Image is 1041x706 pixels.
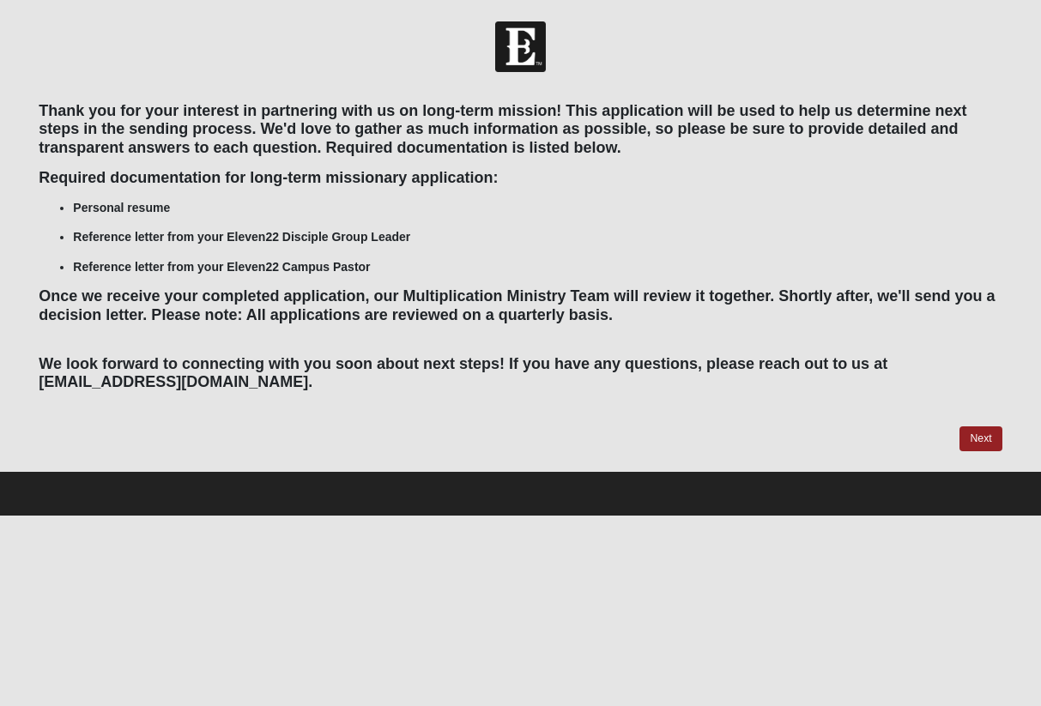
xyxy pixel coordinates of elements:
[73,228,1002,246] li: Reference letter from your Eleven22 Disciple Group Leader
[73,258,1002,276] li: Reference letter from your Eleven22 Campus Pastor
[73,199,1002,217] li: Personal resume
[959,426,1002,451] a: Next
[39,169,1002,188] h4: Required documentation for long-term missionary application:
[39,336,1002,392] h4: We look forward to connecting with you soon about next steps! If you have any questions, please r...
[39,287,1002,324] h4: Once we receive your completed application, our Multiplication Ministry Team will review it toget...
[39,102,966,156] span: Thank you for your interest in partnering with us on long-term mission! This application will be ...
[495,21,546,72] img: Church of Eleven22 Logo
